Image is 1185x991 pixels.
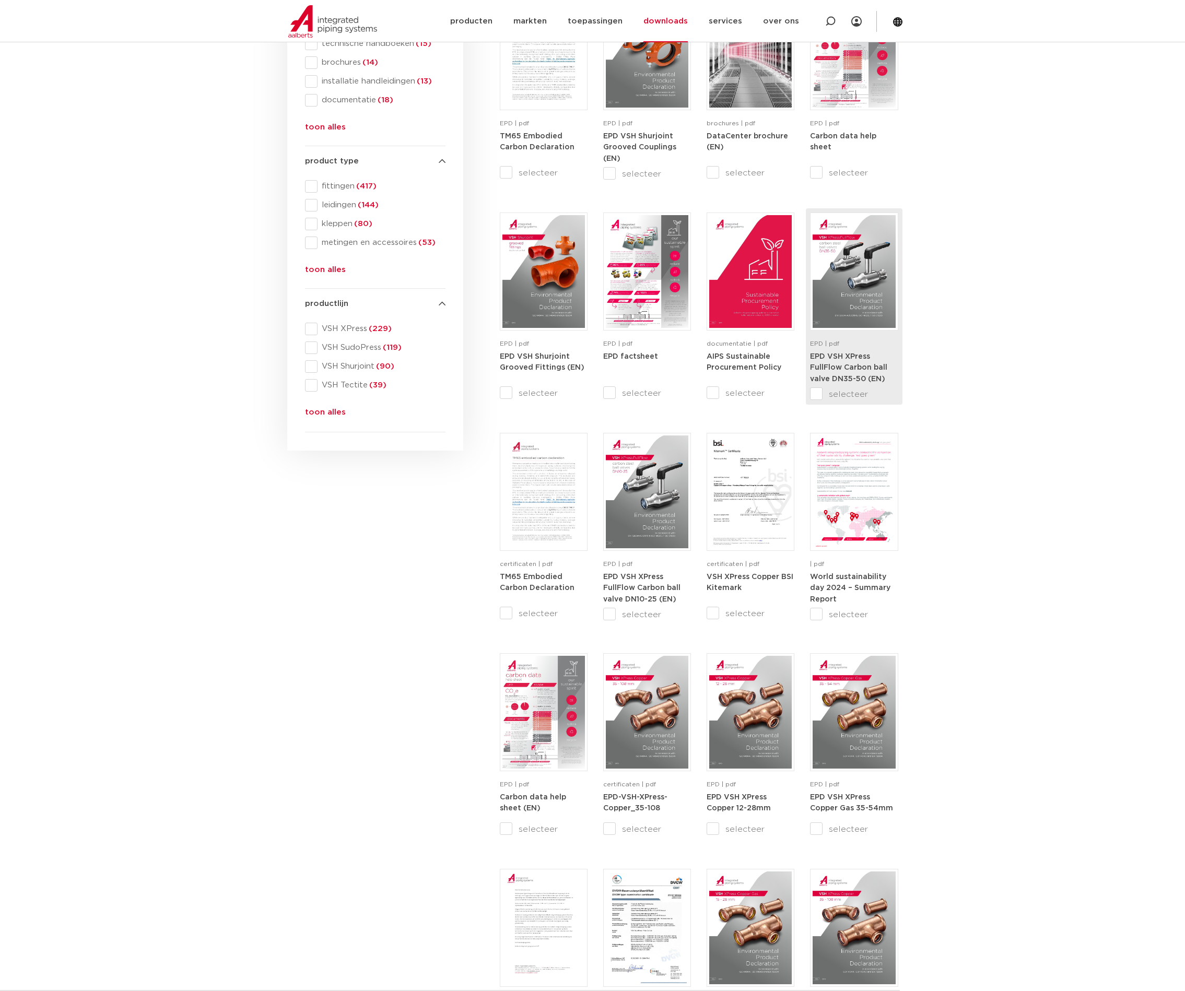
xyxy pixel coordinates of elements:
img: VSH-Shurjoint-Grooved-Fittings_A4EPD_5011523_EN-pdf.jpg [502,215,585,328]
span: EPD | pdf [810,340,839,347]
strong: EPD factsheet [603,353,658,360]
img: VSH-XPress-Copper-35-108mm_A4EPD_5011479_EN-pdf.jpg [813,871,895,984]
label: selecteer [707,607,794,620]
h4: product type [305,155,445,168]
span: metingen en accessoires [318,238,445,248]
span: (53) [417,239,436,246]
span: (39) [368,381,386,389]
img: XPress_Koper_BSI_KM789225-1-pdf.jpg [709,435,792,548]
span: | pdf [810,561,824,567]
button: toon alles [305,121,346,138]
a: EPD VSH XPress Copper 12-28mm [707,793,771,812]
label: selecteer [500,167,588,179]
span: certificaten | pdf [707,561,759,567]
strong: DataCenter brochure (EN) [707,133,788,151]
span: technische handboeken [318,39,445,49]
label: selecteer [500,823,588,835]
label: selecteer [603,168,691,180]
button: toon alles [305,264,346,280]
img: VSH-XPress-Carbon-BallValveDN35-50_A4EPD_5011435-_2024_1.0_EN-pdf.jpg [813,215,895,328]
img: EPD-VSH-XPress-Copper_35-108-1-pdf.jpg [606,656,688,769]
img: TM65-Embodied-Carbon-Declaration-1-pdf.jpg [502,435,585,548]
strong: VSH XPress Copper BSI Kitemark [707,573,793,592]
span: (417) [355,182,377,190]
strong: TM65 Embodied Carbon Declaration [500,573,574,592]
span: (229) [367,325,392,333]
span: (119) [381,344,402,351]
a: VSH XPress Copper BSI Kitemark [707,573,793,592]
span: (15) [414,40,431,48]
span: (18) [376,96,393,104]
img: VSH-XPress-Copper-Gas-15-28mm_A4EPD_5011481_EN-pdf.jpg [709,871,792,984]
span: documentatie | pdf [707,340,768,347]
span: VSH XPress [318,324,445,334]
img: SudoPress_Koper_DVGW_Water_20210220-1-pdf.jpg [606,871,688,984]
div: VSH SudoPress(119) [305,341,445,354]
strong: EPD VSH XPress Copper Gas 35-54mm [810,794,893,812]
span: EPD | pdf [810,120,839,126]
div: brochures(14) [305,56,445,69]
img: Aips-EPD-A4Factsheet_NL-pdf.jpg [606,215,688,328]
a: EPD VSH XPress Copper Gas 35-54mm [810,793,893,812]
span: brochures | pdf [707,120,755,126]
a: EPD VSH Shurjoint Grooved Couplings (EN) [603,132,676,162]
a: Carbon data help sheet (EN) [500,793,566,812]
label: selecteer [810,167,898,179]
label: selecteer [500,607,588,620]
strong: EPD VSH XPress FullFlow Carbon ball valve DN10-25 (EN) [603,573,681,603]
span: installatie handleidingen [318,76,445,87]
span: EPD | pdf [603,120,632,126]
span: (13) [415,77,432,85]
a: EPD VSH XPress FullFlow Carbon ball valve DN35-50 (EN) [810,352,887,383]
span: (90) [374,362,394,370]
span: (14) [361,58,378,66]
span: EPD | pdf [500,120,529,126]
span: fittingen [318,181,445,192]
label: selecteer [500,387,588,399]
label: selecteer [810,388,898,400]
span: EPD | pdf [810,781,839,787]
div: leidingen(144) [305,199,445,211]
span: VSH Tectite [318,380,445,391]
div: metingen en accessoires(53) [305,237,445,249]
button: toon alles [305,406,346,423]
a: TM65 Embodied Carbon Declaration [500,132,574,151]
div: technische handboeken(15) [305,38,445,50]
span: kleppen [318,219,445,229]
span: certificaten | pdf [603,781,656,787]
span: EPD | pdf [603,340,632,347]
span: EPD | pdf [707,781,736,787]
label: selecteer [707,823,794,835]
strong: World sustainability day 2024 – Summary Report [810,573,890,603]
label: selecteer [707,167,794,179]
div: VSH XPress(229) [305,323,445,335]
strong: Carbon data help sheet [810,133,876,151]
a: AIPS Sustainable Procurement Policy [707,352,781,372]
strong: EPD VSH XPress Copper 12-28mm [707,794,771,812]
a: EPD VSH XPress FullFlow Carbon ball valve DN10-25 (EN) [603,573,681,603]
a: EPD VSH Shurjoint Grooved Fittings (EN) [500,352,584,372]
strong: EPD-VSH-XPress-Copper_35-108 [603,794,667,812]
a: Carbon data help sheet [810,132,876,151]
a: DataCenter brochure (EN) [707,132,788,151]
span: VSH SudoPress [318,343,445,353]
span: (80) [353,220,372,228]
img: Carbon-data-help-sheet-pdf.jpg [502,656,585,769]
label: selecteer [707,387,794,399]
img: VSH-XPress-Copper-Gas-35-54mm_A4EPD_5011490_EN-pdf.jpg [813,656,895,769]
div: installatie handleidingen(13) [305,75,445,88]
label: selecteer [603,608,691,621]
label: selecteer [603,823,691,835]
span: brochures [318,57,445,68]
div: documentatie(18) [305,94,445,107]
div: fittingen(417) [305,180,445,193]
a: World sustainability day 2024 – Summary Report [810,573,890,603]
span: (144) [356,201,379,209]
span: EPD | pdf [500,781,529,787]
span: documentatie [318,95,445,105]
img: Reach-declaration-1-pdf.jpg [502,871,585,984]
a: EPD-VSH-XPress-Copper_35-108 [603,793,667,812]
img: VSH-XPress-Carbon-BallValveDN10-25_A4EPD_5011424-_2024_1.0_EN-pdf.jpg [606,435,688,548]
label: selecteer [603,387,691,399]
